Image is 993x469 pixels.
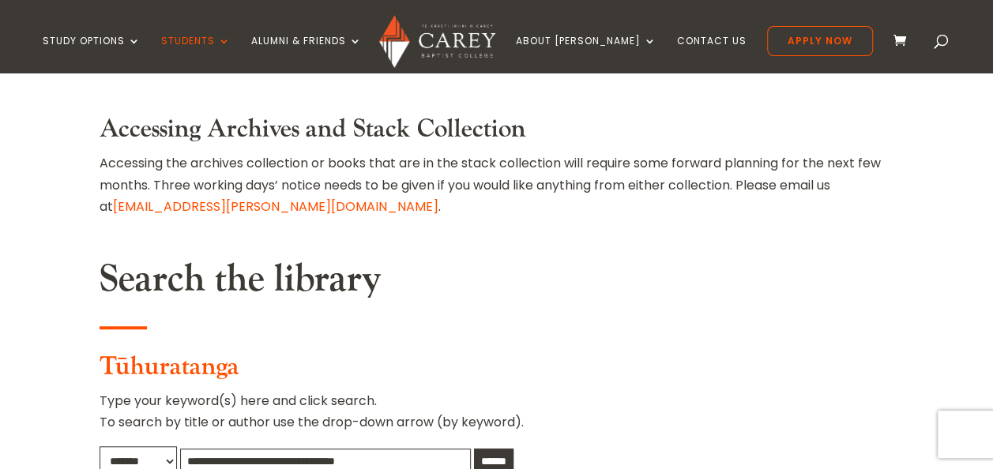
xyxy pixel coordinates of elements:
h2: Search the library [100,257,894,310]
h3: Accessing Archives and Stack Collection [100,114,894,152]
h3: Tūhuratanga [100,352,894,390]
p: Type your keyword(s) here and click search. To search by title or author use the drop-down arrow ... [100,390,894,445]
a: Contact Us [677,36,747,73]
a: About [PERSON_NAME] [516,36,656,73]
a: Students [161,36,231,73]
img: Carey Baptist College [379,15,495,68]
a: Study Options [43,36,141,73]
a: [EMAIL_ADDRESS][PERSON_NAME][DOMAIN_NAME] [113,197,438,216]
a: Alumni & Friends [251,36,362,73]
a: Apply Now [767,26,873,56]
p: Accessing the archives collection or books that are in the stack collection will require some for... [100,152,894,217]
